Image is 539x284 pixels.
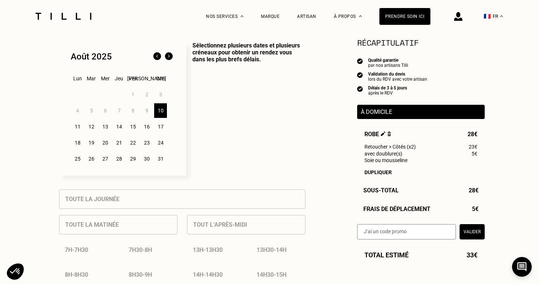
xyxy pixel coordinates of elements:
[368,58,408,63] div: Qualité garantie
[154,151,167,166] div: 31
[357,251,485,259] div: Total estimé
[140,135,153,150] div: 23
[71,135,84,150] div: 18
[357,58,363,64] img: icon list info
[261,14,280,19] a: Marque
[368,91,407,96] div: après le RDV
[364,157,407,163] span: Soie ou mousseline
[469,187,479,194] span: 28€
[368,85,407,91] div: Délais de 3 à 5 jours
[71,51,112,62] div: Août 2025
[466,251,477,259] span: 33€
[364,131,391,138] span: Robe
[472,206,479,212] span: 5€
[359,15,362,17] img: Menu déroulant à propos
[454,12,462,21] img: icône connexion
[357,224,456,239] input: J‘ai un code promo
[379,8,430,25] a: Prendre soin ici
[472,151,477,157] span: 5€
[33,13,94,20] img: Logo du service de couturière Tilli
[140,151,153,166] div: 30
[364,151,402,157] span: avec doublure(s)
[364,144,416,150] span: Retoucher > Côtés (x2)
[468,131,477,138] span: 28€
[297,14,316,19] a: Artisan
[71,119,84,134] div: 11
[85,151,98,166] div: 26
[85,119,98,134] div: 12
[357,85,363,92] img: icon list info
[381,131,386,136] img: Éditer
[163,51,175,62] img: Mois suivant
[99,135,112,150] div: 20
[154,119,167,134] div: 17
[361,108,481,115] p: À domicile
[113,135,125,150] div: 21
[126,151,139,166] div: 29
[85,135,98,150] div: 19
[154,135,167,150] div: 24
[71,151,84,166] div: 25
[154,103,167,118] div: 10
[460,224,485,239] button: Valider
[186,42,305,176] p: Sélectionnez plusieurs dates et plusieurs créneaux pour obtenir un rendez vous dans les plus bref...
[140,119,153,134] div: 16
[387,131,391,136] img: Supprimer
[368,72,427,77] div: Validation du devis
[368,63,408,68] div: par nos artisans Tilli
[368,77,427,82] div: lors du RDV avec votre artisan
[357,72,363,78] img: icon list info
[357,37,485,49] section: Récapitulatif
[469,144,477,150] span: 23€
[357,187,485,194] div: Sous-Total
[126,135,139,150] div: 22
[99,119,112,134] div: 13
[126,119,139,134] div: 15
[357,206,485,212] div: Frais de déplacement
[99,151,112,166] div: 27
[151,51,163,62] img: Mois précédent
[364,169,477,175] div: Dupliquer
[113,119,125,134] div: 14
[500,15,503,17] img: menu déroulant
[113,151,125,166] div: 28
[241,15,243,17] img: Menu déroulant
[484,13,491,20] span: 🇫🇷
